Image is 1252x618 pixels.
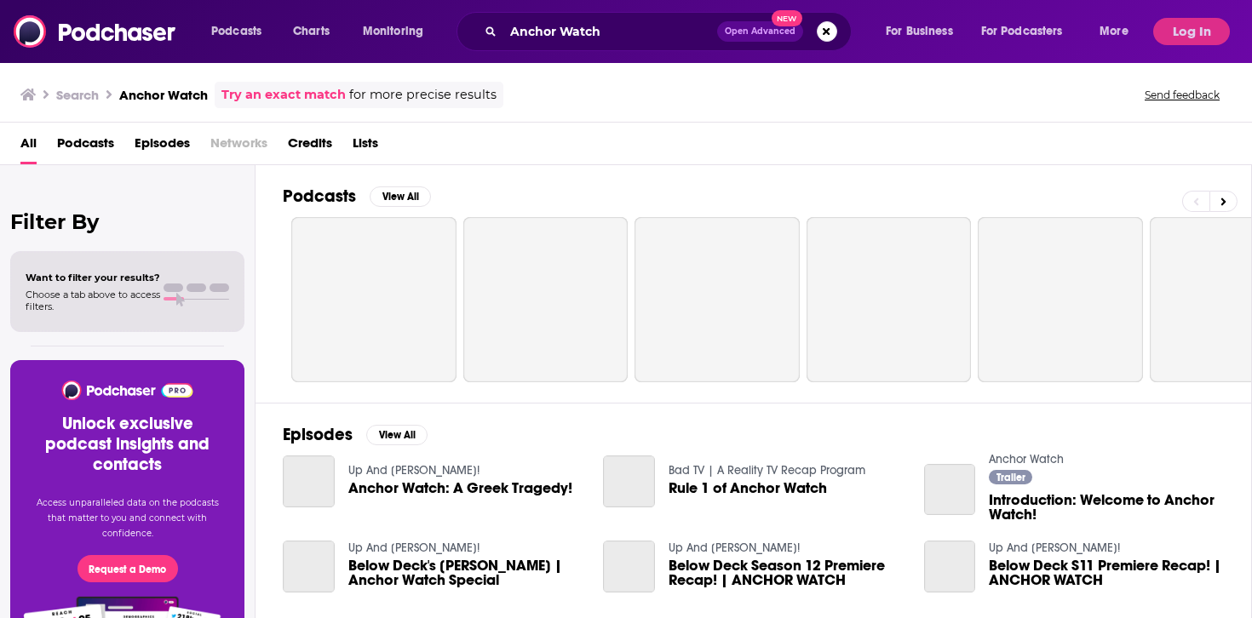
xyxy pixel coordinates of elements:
[924,541,976,592] a: Below Deck S11 Premiere Recap! | ANCHOR WATCH
[353,129,378,164] a: Lists
[31,414,224,475] h3: Unlock exclusive podcast insights and contacts
[348,541,480,555] a: Up And Adam!
[14,15,177,48] img: Podchaser - Follow, Share and Rate Podcasts
[78,555,178,582] button: Request a Demo
[348,558,583,587] a: Below Deck's Tyler Walker | Anchor Watch Special
[473,12,868,51] div: Search podcasts, credits, & more...
[26,289,160,312] span: Choose a tab above to access filters.
[1088,18,1150,45] button: open menu
[282,18,340,45] a: Charts
[283,424,353,445] h2: Episodes
[503,18,717,45] input: Search podcasts, credits, & more...
[210,129,267,164] span: Networks
[970,18,1088,45] button: open menu
[57,129,114,164] a: Podcasts
[349,85,497,105] span: for more precise results
[211,20,261,43] span: Podcasts
[1140,88,1225,102] button: Send feedback
[989,493,1224,522] a: Introduction: Welcome to Anchor Watch!
[886,20,953,43] span: For Business
[603,541,655,592] a: Below Deck Season 12 Premiere Recap! | ANCHOR WATCH
[348,463,480,478] a: Up And Adam!
[283,186,356,207] h2: Podcasts
[199,18,284,45] button: open menu
[119,87,208,103] h3: Anchor Watch
[288,129,332,164] a: Credits
[20,129,37,164] a: All
[283,424,428,445] a: EpisodesView All
[26,272,160,283] span: Want to filter your results?
[1153,18,1230,45] button: Log In
[283,455,335,507] a: Anchor Watch: A Greek Tragedy!
[669,558,904,587] a: Below Deck Season 12 Premiere Recap! | ANCHOR WATCH
[874,18,974,45] button: open menu
[989,452,1064,466] a: Anchor Watch
[989,558,1224,587] a: Below Deck S11 Premiere Recap! | ANCHOR WATCH
[669,541,800,555] a: Up And Adam!
[772,10,802,26] span: New
[725,27,795,36] span: Open Advanced
[669,481,827,495] a: Rule 1 of Anchor Watch
[924,464,976,516] a: Introduction: Welcome to Anchor Watch!
[981,20,1063,43] span: For Podcasters
[717,21,803,42] button: Open AdvancedNew
[603,455,655,507] a: Rule 1 of Anchor Watch
[996,472,1025,483] span: Trailer
[293,20,330,43] span: Charts
[60,381,194,400] img: Podchaser - Follow, Share and Rate Podcasts
[348,558,583,587] span: Below Deck's [PERSON_NAME] | Anchor Watch Special
[31,495,224,541] p: Access unparalleled data on the podcasts that matter to you and connect with confidence.
[669,463,865,478] a: Bad TV | A Reality TV Recap Program
[10,209,244,234] h2: Filter By
[283,186,431,207] a: PodcastsView All
[1100,20,1129,43] span: More
[135,129,190,164] a: Episodes
[351,18,445,45] button: open menu
[363,20,423,43] span: Monitoring
[283,541,335,592] a: Below Deck's Tyler Walker | Anchor Watch Special
[989,541,1120,555] a: Up And Adam!
[348,481,572,495] a: Anchor Watch: A Greek Tragedy!
[221,85,346,105] a: Try an exact match
[370,186,431,207] button: View All
[366,425,428,445] button: View All
[56,87,99,103] h3: Search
